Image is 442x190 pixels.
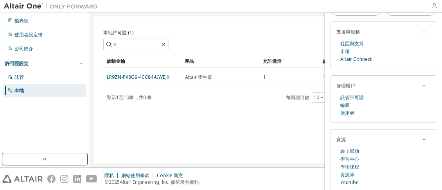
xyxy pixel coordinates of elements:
font: 1 [263,74,266,80]
img: altair_logo.svg [2,175,43,183]
img: youtube.svg [86,175,97,183]
font: 社區與支持 [340,40,364,47]
a: 市場 [340,48,350,55]
font: 儀表板 [14,17,29,24]
font: 至 [119,94,124,101]
font: 使用者設定檔 [14,31,43,38]
font: 託管 [14,74,24,80]
font: 管理帳戶 [336,82,355,89]
a: 學術課程 [340,163,359,171]
a: 輪廓 [340,101,350,109]
font: 資源 [336,136,346,143]
font: Youtube [340,179,359,186]
font: 0 條 [143,94,152,101]
font: 網站使用條款 [121,172,149,179]
a: 託管許可證 [340,94,364,101]
a: Altair Connect [340,55,372,63]
font: 許可證設定 [5,60,29,67]
font: 啟動左 [322,58,336,64]
font: 公司簡介 [14,45,33,52]
font: 託管許可證 [340,94,364,101]
a: 使用者 [340,109,354,117]
a: 社區與支持 [340,40,364,48]
img: linkedin.svg [73,175,81,183]
font: 支援與服務 [336,28,360,35]
img: 牽牛星一號 [4,2,102,10]
a: 資源庫 [340,171,354,179]
a: 學習中心 [340,155,359,163]
img: instagram.svg [60,175,68,183]
font: 資源庫 [340,171,354,178]
font: 隱私 [104,172,114,179]
font: Cookie 同意 [157,172,183,179]
img: facebook.svg [47,175,56,183]
font: 學術課程 [340,163,359,170]
font: 本地許可證 (1) [103,29,133,36]
font: 每頁項目數 [286,94,309,101]
font: 1 [116,94,119,101]
font: 產品 [185,58,194,64]
font: © [104,179,109,185]
a: 線上幫助 [340,147,359,155]
font: Altair Engineering, Inc. 保留所有權利。 [120,179,203,185]
font: 顯示 [107,94,116,101]
a: Youtube [340,179,359,186]
font: 允許激活 [263,58,282,64]
font: 10 [314,94,319,101]
font: 1 [323,74,325,80]
font: 本地 [14,87,24,94]
font: 啟動金鑰 [106,58,125,64]
font: 市場 [340,48,350,55]
font: 線上幫助 [340,148,359,154]
font: 2025 [109,179,120,185]
font: 共 [138,94,143,101]
font: LR9ZN-PX8G9-4CC84-UWEJK [107,74,169,80]
font: Altair 學生版 [185,74,212,80]
font: 10條， [124,94,138,101]
font: 使用者 [340,110,354,116]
